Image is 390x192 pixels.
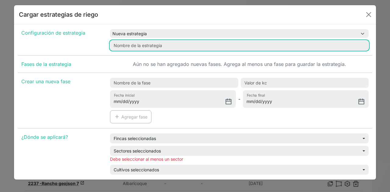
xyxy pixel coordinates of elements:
p: Aún no se han agregado nuevas fases. Agrega al menos una fase para guardar la estrategia. [110,60,369,68]
div: Debe seleccionar al menos un sector [110,156,369,162]
p: Crear una nueva fase [21,78,103,85]
button: Cultivos seleccionados [110,165,369,175]
p: Fases de la estrategia [21,60,103,68]
button: Fincas seleccionadas [110,133,369,143]
input: Nombre de la estrategia [110,40,369,50]
input: Nombre de la fase [110,78,238,88]
h5: Cargar estrategias de riego [19,10,98,19]
p: ¿Dónde se aplicará? [21,133,103,141]
span: - [238,95,240,103]
input: Valor de kc [241,78,369,88]
p: Configuración de estrategia [21,29,103,36]
button: Close [364,10,374,19]
button: Sectores seleccionados [110,146,369,156]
